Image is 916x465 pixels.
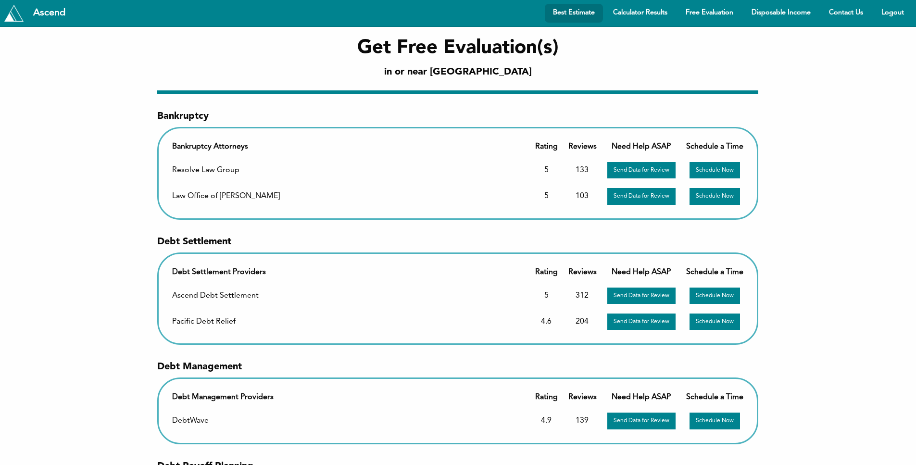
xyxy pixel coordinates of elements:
a: Best Estimate [545,4,603,23]
button: Send Data for Review [607,188,676,204]
a: Logout [873,4,912,23]
th: Schedule a Time [681,388,748,408]
td: 5 [530,158,563,183]
td: 204 [564,310,601,335]
th: Reviews [564,388,601,408]
th: Need Help ASAP [602,388,680,408]
button: Send Data for Review [607,314,676,330]
th: Schedule a Time [681,137,748,157]
th: Reviews [564,137,601,157]
th: Rating [530,137,563,157]
a: Calculator Results [605,4,676,23]
th: Reviews [564,263,601,283]
td: DebtWave [167,409,529,434]
th: Need Help ASAP [602,263,680,283]
td: 103 [564,184,601,209]
a: Disposable Income [743,4,819,23]
a: Schedule Now [690,162,740,178]
a: Free Evaluation [678,4,741,23]
a: Schedule Now [690,413,740,429]
th: Debt Management Providers [167,388,529,408]
td: 4.9 [530,409,563,434]
td: Law Office of [PERSON_NAME] [167,184,529,209]
a: Tryascend.com Ascend [2,2,75,24]
td: 5 [530,284,563,309]
div: Bankruptcy [157,110,758,123]
a: Contact Us [821,4,871,23]
h2: in or near [GEOGRAPHIC_DATA] [357,65,559,79]
td: 5 [530,184,563,209]
a: Schedule Now [690,288,740,304]
div: Debt Settlement [157,235,758,249]
th: Rating [530,263,563,283]
a: Schedule Now [690,314,740,330]
th: Bankruptcy Attorneys [167,137,529,157]
a: Schedule Now [690,188,740,204]
td: Pacific Debt Relief [167,310,529,335]
td: 139 [564,409,601,434]
div: Ascend [25,8,73,18]
td: Resolve Law Group [167,158,529,183]
button: Send Data for Review [607,288,676,304]
th: Schedule a Time [681,263,748,283]
button: Send Data for Review [607,162,676,178]
td: 4.6 [530,310,563,335]
img: Tryascend.com [4,5,24,21]
button: Send Data for Review [607,413,676,429]
div: Debt Management [157,360,758,374]
th: Rating [530,388,563,408]
th: Debt Settlement Providers [167,263,529,283]
td: 133 [564,158,601,183]
td: 312 [564,284,601,309]
td: Ascend Debt Settlement [167,284,529,309]
th: Need Help ASAP [602,137,680,157]
h1: Get Free Evaluation(s) [357,35,559,62]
